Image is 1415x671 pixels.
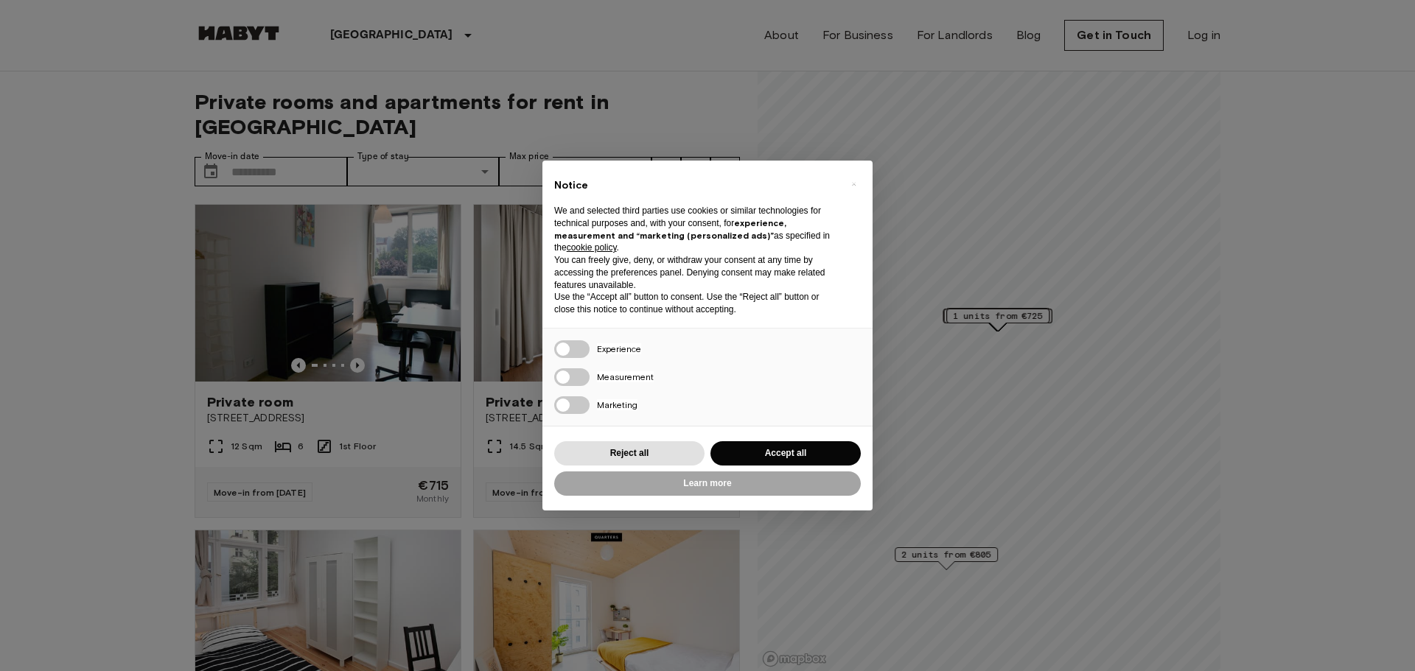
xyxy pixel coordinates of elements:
[597,343,641,354] span: Experience
[554,471,861,496] button: Learn more
[554,205,837,254] p: We and selected third parties use cookies or similar technologies for technical purposes and, wit...
[554,178,837,193] h2: Notice
[554,441,705,466] button: Reject all
[554,291,837,316] p: Use the “Accept all” button to consent. Use the “Reject all” button or close this notice to conti...
[851,175,856,193] span: ×
[567,242,617,253] a: cookie policy
[554,217,786,241] strong: experience, measurement and “marketing (personalized ads)”
[842,172,865,196] button: Close this notice
[554,254,837,291] p: You can freely give, deny, or withdraw your consent at any time by accessing the preferences pane...
[597,399,637,410] span: Marketing
[597,371,654,382] span: Measurement
[710,441,861,466] button: Accept all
